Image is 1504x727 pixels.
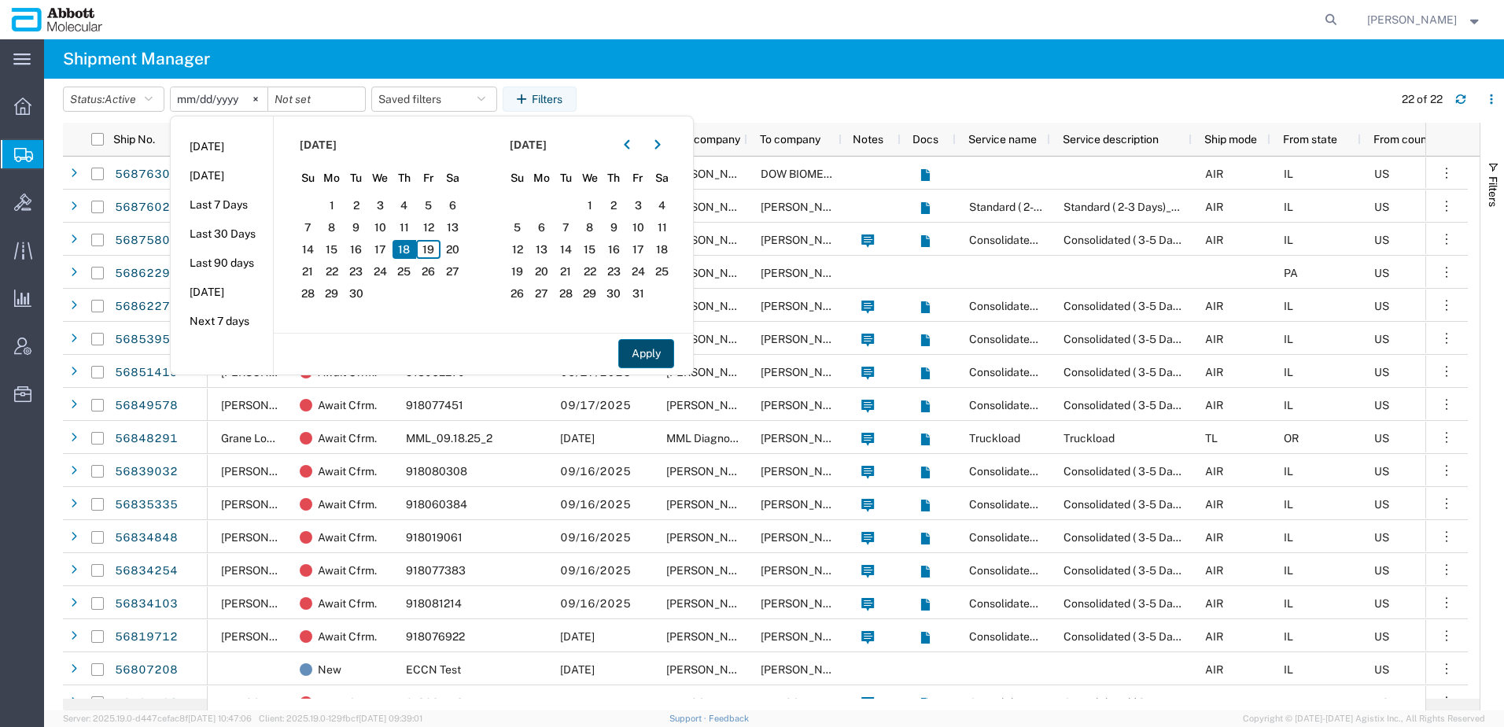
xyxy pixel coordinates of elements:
span: US [1374,432,1389,445]
span: IL [1284,696,1293,709]
span: Abbott Molecular Inc [666,498,828,511]
span: ABBOTT DIAGNOSTICS GMBH2 [761,663,969,676]
span: AIR [1205,366,1223,378]
span: 18 [650,240,674,259]
span: Abbott Molecular Inc [666,597,828,610]
a: 56848291 [114,426,179,452]
span: ABBOTT DIAGNOSTICS GMBH2 [761,234,969,246]
span: 918077451 [406,399,463,411]
span: US [1374,531,1389,544]
span: ABBOTT DIAGNOSTICS GMBH2 [761,630,969,643]
span: IL [1284,630,1293,643]
span: 3 [626,196,651,215]
span: 27 [529,284,554,303]
span: US [1374,333,1389,345]
span: Filters [1487,176,1499,207]
span: US [1374,366,1389,378]
span: Abbott Molecular Inc [666,630,828,643]
span: Consolidated ( 3-5 Days)_Dry Ice Cargo [1063,234,1262,246]
span: ABBOTT DIAGNOSTICS GMBH2 [761,333,969,345]
span: [DATE] 09:39:01 [359,714,422,723]
span: US [1374,399,1389,411]
h4: Shipment Manager [63,39,210,79]
span: JAS Forwarding Worldwide [221,465,426,478]
span: ABBOTT DIAGNOSTICS GMBH2 [761,300,969,312]
a: 56849578 [114,393,179,419]
span: OR [1284,432,1299,445]
span: 15 [577,240,602,259]
span: Consolidated ( 3-5 Days)_General Cargo [1063,465,1266,478]
span: Await Cfrm. [318,686,377,719]
span: 6 [441,196,465,215]
span: US [1374,300,1389,312]
span: 28 [296,284,320,303]
span: Abbott Molecular Inc [666,696,828,709]
button: Saved filters [371,87,497,112]
span: AIR [1205,333,1223,345]
span: 15 [320,240,345,259]
span: 19 [506,262,530,281]
span: Await Cfrm. [318,422,377,455]
span: 24 [626,262,651,281]
span: 7 [296,218,320,237]
span: 26 [416,262,441,281]
span: 18 [393,240,417,259]
span: 26 [506,284,530,303]
span: 25 [650,262,674,281]
a: 56862298 [114,261,179,286]
span: Abbott Molecular Inc [761,432,922,445]
span: 27 [441,262,465,281]
span: 09/16/2025 [560,564,631,577]
span: 09/11/2025 [560,696,595,709]
span: DOW BIOMEDICA INC. [761,168,875,180]
span: 4 [650,196,674,215]
a: 56795193 [114,691,179,716]
span: 09/15/2025 [560,630,595,643]
span: Ship mode [1204,133,1257,146]
button: Filters [503,87,577,112]
span: Consolidated ( 3-5 Days)_General Cargo [1063,300,1266,312]
span: Truckload [969,432,1020,445]
span: Standard ( 2-3 Days)_Dry Ice Cargo [969,201,1146,213]
span: Await Cfrm. [318,455,377,488]
span: IL [1284,399,1293,411]
span: New [318,653,341,686]
a: 56839032 [114,459,179,485]
button: Status:Active [63,87,164,112]
li: Last 30 Days [171,220,273,249]
a: 56875803 [114,228,179,253]
a: 56853958 [114,327,179,352]
span: Copyright © [DATE]-[DATE] Agistix Inc., All Rights Reserved [1243,712,1485,725]
span: AIR [1205,696,1223,709]
span: Consolidated ( 3-5 Days)_DGR Cargo Aircraft Only [1063,597,1316,610]
span: Client: 2025.19.0-129fbcf [259,714,422,723]
span: JAS Forwarding Worldwide [221,696,426,709]
button: [PERSON_NAME] [1366,10,1483,29]
span: 14 [554,240,578,259]
span: Mo [529,170,554,186]
span: Consolidated ( 3-5 Days)_General Cargo [969,696,1172,709]
span: Await Cfrm. [318,554,377,587]
span: 10 [368,218,393,237]
span: Server: 2025.19.0-d447cefac8f [63,714,252,723]
span: 4 [393,196,417,215]
span: AIR [1205,300,1223,312]
a: Support [669,714,709,723]
span: 09/16/2025 [560,597,631,610]
span: 6 [529,218,554,237]
span: 21 [554,262,578,281]
li: [DATE] [171,278,273,307]
span: TL [1205,432,1218,445]
span: IL [1284,498,1293,511]
span: US [1374,498,1389,511]
span: US [1374,663,1389,676]
span: AIR [1205,531,1223,544]
span: AIR [1205,663,1223,676]
span: 25 [393,262,417,281]
span: 1 [577,196,602,215]
span: AIR [1205,564,1223,577]
span: 23 [344,262,368,281]
span: JAS Forwarding Worldwide [221,498,426,511]
span: Abbott Molecular Inc [666,399,828,411]
span: Consolidated ( 3-5 Days)_DGR Cargo Aircraft Only [969,399,1222,411]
